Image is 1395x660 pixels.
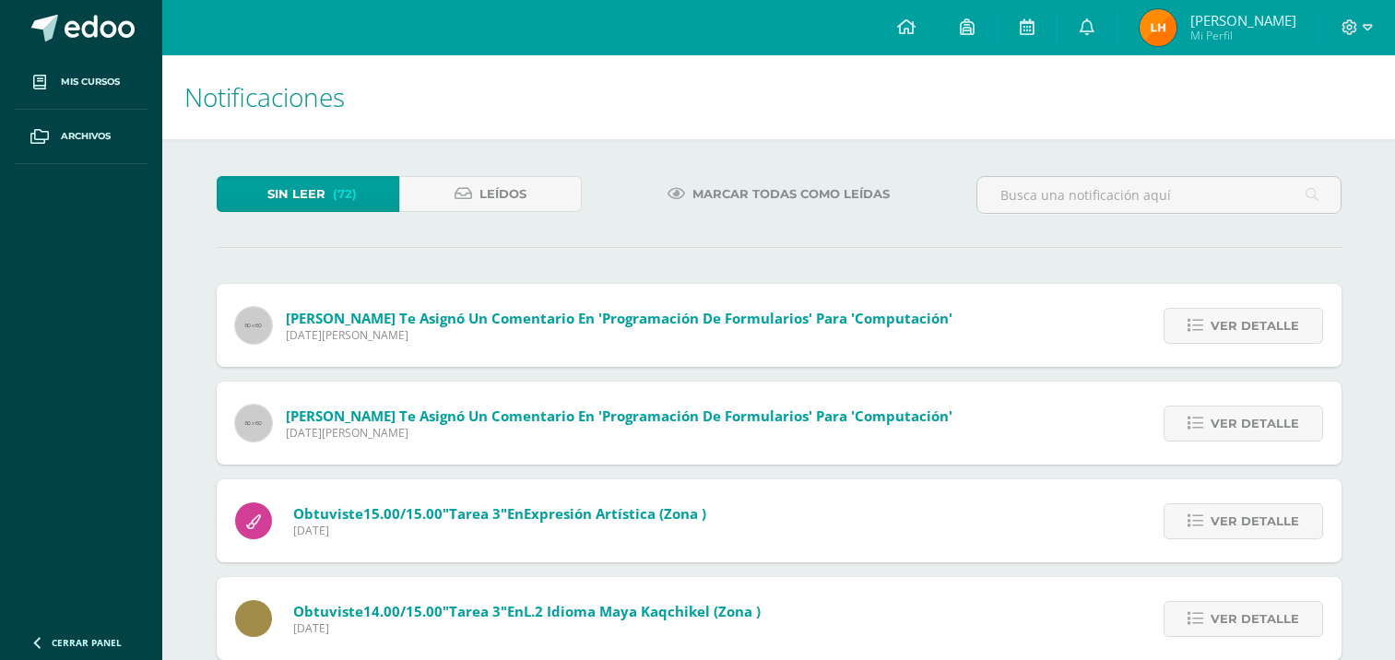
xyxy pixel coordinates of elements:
input: Busca una notificación aquí [977,177,1341,213]
span: L.2 Idioma Maya Kaqchikel (zona ) [524,602,761,620]
a: Leídos [399,176,582,212]
span: [PERSON_NAME] te asignó un comentario en 'Programación de formularios' para 'Computación' [286,407,952,425]
a: Archivos [15,110,148,164]
span: Mi Perfil [1190,28,1296,43]
a: Marcar todas como leídas [644,176,913,212]
span: Ver detalle [1211,407,1299,441]
img: 60x60 [235,405,272,442]
span: Ver detalle [1211,309,1299,343]
span: Obtuviste en [293,602,761,620]
span: [DATE] [293,620,761,636]
span: (72) [333,177,357,211]
span: 14.00/15.00 [363,602,443,620]
span: Ver detalle [1211,504,1299,538]
span: Mis cursos [61,75,120,89]
span: [PERSON_NAME] te asignó un comentario en 'Programación de formularios' para 'Computación' [286,309,952,327]
span: [PERSON_NAME] [1190,11,1296,29]
span: Archivos [61,129,111,144]
span: Cerrar panel [52,636,122,649]
span: Leídos [479,177,526,211]
span: Obtuviste en [293,504,706,523]
span: [DATE][PERSON_NAME] [286,327,952,343]
span: Notificaciones [184,79,345,114]
a: Mis cursos [15,55,148,110]
span: Ver detalle [1211,602,1299,636]
span: [DATE] [293,523,706,538]
span: [DATE][PERSON_NAME] [286,425,952,441]
span: "tarea 3" [443,504,507,523]
span: Marcar todas como leídas [692,177,890,211]
a: Sin leer(72) [217,176,399,212]
span: 15.00/15.00 [363,504,443,523]
img: 60x60 [235,307,272,344]
span: "tarea 3" [443,602,507,620]
span: Sin leer [267,177,325,211]
span: Expresión Artística (zona ) [524,504,706,523]
img: ceecbbedfccdee3ca37877163e78402f.png [1140,9,1176,46]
